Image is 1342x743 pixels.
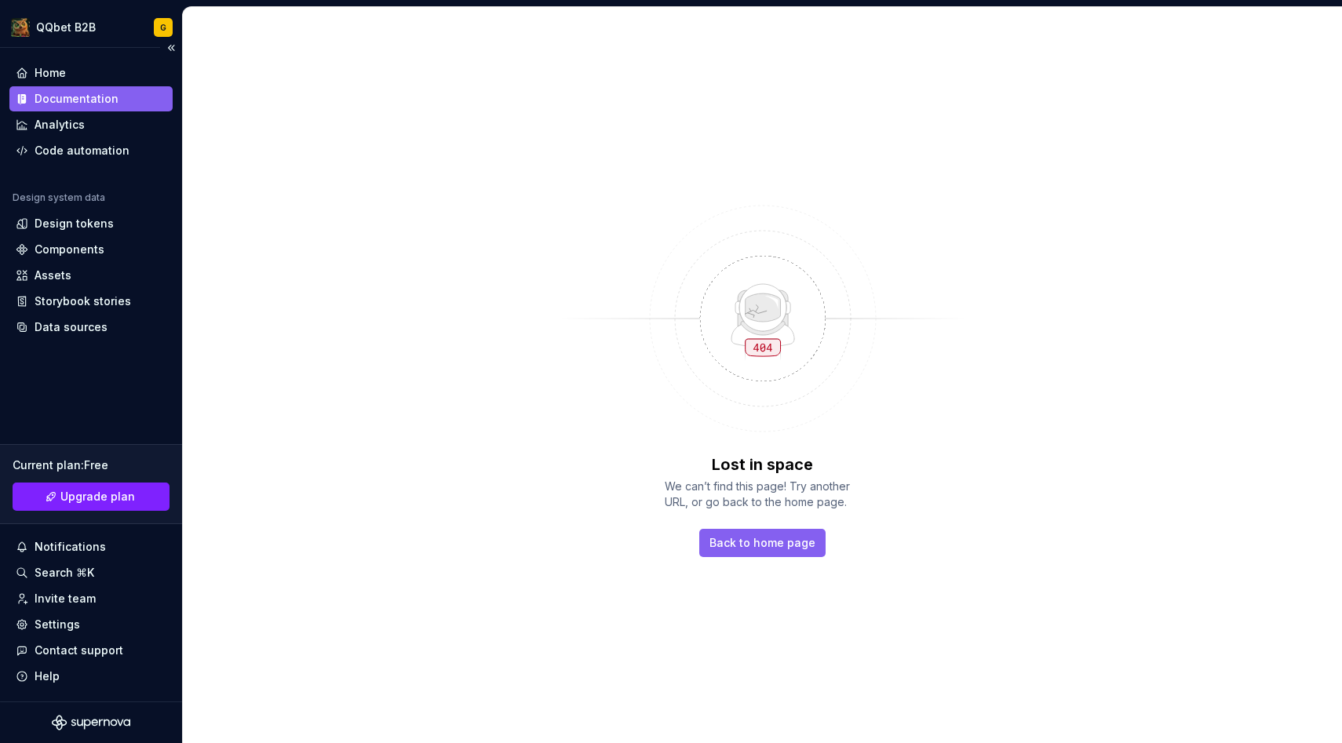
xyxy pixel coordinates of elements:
a: Upgrade plan [13,483,170,511]
button: Notifications [9,534,173,559]
a: Assets [9,263,173,288]
div: Search ⌘K [35,565,94,581]
p: Lost in space [712,453,813,475]
button: QQbet B2BG [3,10,179,44]
div: Design system data [13,191,105,204]
div: QQbet B2B [36,20,96,35]
svg: Supernova Logo [52,715,130,730]
span: Back to home page [709,535,815,551]
div: Documentation [35,91,119,107]
div: Analytics [35,117,85,133]
a: Data sources [9,315,173,340]
img: 491028fe-7948-47f3-9fb2-82dab60b8b20.png [11,18,30,37]
a: Invite team [9,586,173,611]
div: Current plan : Free [13,457,170,473]
div: Notifications [35,539,106,555]
a: Settings [9,612,173,637]
div: Invite team [35,591,96,606]
a: Design tokens [9,211,173,236]
div: Design tokens [35,216,114,231]
a: Back to home page [699,529,826,557]
span: We can’t find this page! Try another URL, or go back to the home page. [665,479,861,510]
span: Upgrade plan [60,489,135,504]
div: Storybook stories [35,293,131,309]
button: Contact support [9,638,173,663]
button: Help [9,664,173,689]
a: Home [9,60,173,86]
div: Contact support [35,643,123,658]
div: Data sources [35,319,108,335]
a: Code automation [9,138,173,163]
div: G [160,21,166,34]
div: Components [35,242,104,257]
a: Storybook stories [9,289,173,314]
div: Code automation [35,143,129,158]
a: Documentation [9,86,173,111]
button: Collapse sidebar [160,37,182,59]
div: Assets [35,268,71,283]
a: Analytics [9,112,173,137]
div: Help [35,668,60,684]
div: Settings [35,617,80,632]
div: Home [35,65,66,81]
a: Components [9,237,173,262]
button: Search ⌘K [9,560,173,585]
